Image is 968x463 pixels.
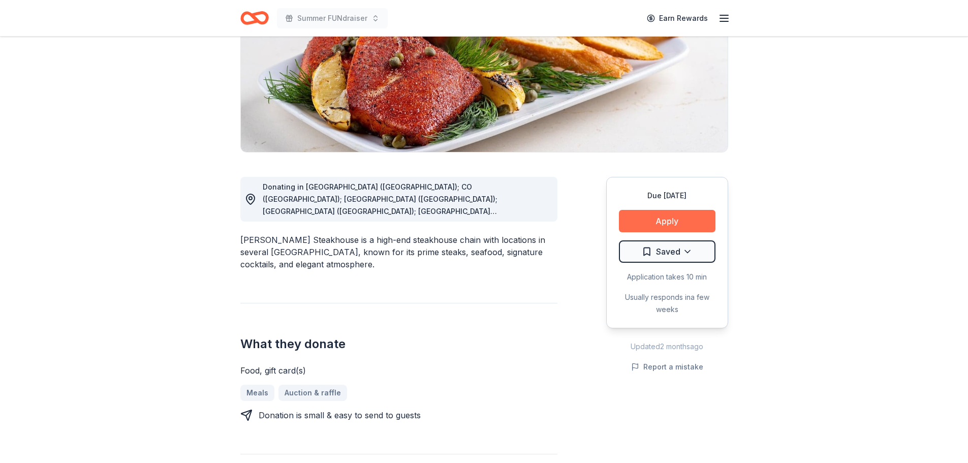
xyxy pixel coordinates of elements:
[263,182,544,264] span: Donating in [GEOGRAPHIC_DATA] ([GEOGRAPHIC_DATA]); CO ([GEOGRAPHIC_DATA]); [GEOGRAPHIC_DATA] ([GE...
[240,234,557,270] div: [PERSON_NAME] Steakhouse is a high-end steakhouse chain with locations in several [GEOGRAPHIC_DAT...
[619,240,715,263] button: Saved
[619,210,715,232] button: Apply
[297,12,367,24] span: Summer FUNdraiser
[240,364,557,377] div: Food, gift card(s)
[619,190,715,202] div: Due [DATE]
[259,409,421,421] div: Donation is small & easy to send to guests
[606,341,728,353] div: Updated 2 months ago
[277,8,388,28] button: Summer FUNdraiser
[278,385,347,401] a: Auction & raffle
[619,291,715,316] div: Usually responds in a few weeks
[240,6,269,30] a: Home
[619,271,715,283] div: Application takes 10 min
[656,245,680,258] span: Saved
[240,385,274,401] a: Meals
[641,9,714,27] a: Earn Rewards
[240,336,557,352] h2: What they donate
[631,361,703,373] button: Report a mistake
